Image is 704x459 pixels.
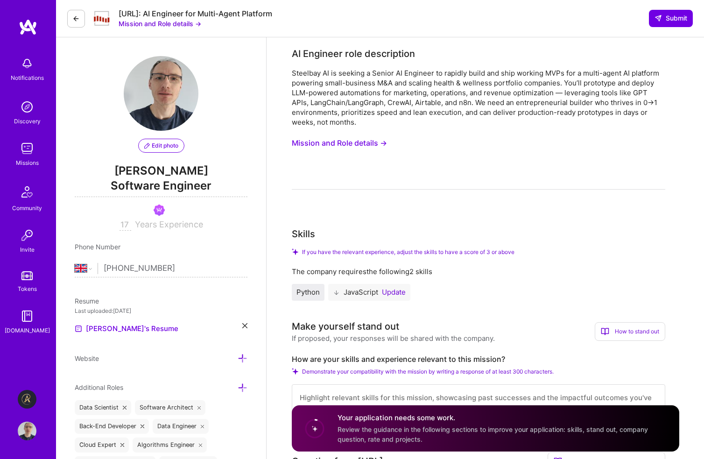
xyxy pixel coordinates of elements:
a: Aldea: Transforming Behavior Change Through AI-Driven Coaching [15,390,39,409]
img: Community [16,181,38,203]
div: [URL]: AI Engineer for Multi-Agent Platform [119,9,272,19]
div: Skills [292,227,315,241]
i: icon LeftArrowDark [72,15,80,22]
div: Tokens [18,284,37,294]
img: tokens [21,271,33,280]
i: icon SendLight [655,14,662,22]
h4: Your application needs some work. [338,413,668,423]
div: Last uploaded: [DATE] [75,306,247,316]
i: icon Close [199,443,203,447]
button: Mission and Role details → [292,134,387,152]
img: discovery [18,98,36,116]
i: icon Close [197,406,201,410]
button: Update [382,289,406,296]
i: icon Close [123,406,127,410]
a: [PERSON_NAME]'s Resume [75,323,178,334]
div: Make yourself stand out [292,319,399,333]
div: Notifications [11,73,44,83]
label: How are your skills and experience relevant to this mission? [292,354,665,364]
i: icon Close [141,424,144,428]
button: Submit [649,10,693,27]
div: Software Architect [135,400,206,415]
span: [PERSON_NAME] [75,164,247,178]
i: Check [292,368,298,374]
i: icon Close [201,424,204,428]
img: Invite [18,226,36,245]
span: JavaScript [344,288,378,297]
span: Years Experience [135,219,203,229]
span: Website [75,354,99,362]
div: Invite [20,245,35,254]
input: XX [120,219,131,231]
img: Company Logo [92,10,111,27]
img: bell [18,54,36,73]
img: teamwork [18,139,36,158]
i: icon BookOpen [601,327,609,336]
span: Phone Number [75,243,120,251]
i: icon Close [120,443,124,447]
span: If you have the relevant experience, adjust the skills to have a score of 3 or above [302,248,514,255]
img: logo [19,19,37,35]
span: Submit [655,14,687,23]
img: Aldea: Transforming Behavior Change Through AI-Driven Coaching [18,390,36,409]
div: Missions [16,158,39,168]
div: The company requires the following 2 skills [292,267,665,276]
div: Data Scientist [75,400,131,415]
a: User Avatar [15,422,39,440]
img: Been on Mission [154,205,165,216]
span: Review the guidance in the following sections to improve your application: skills, stand out, com... [338,425,648,443]
img: guide book [18,307,36,325]
i: icon PencilPurple [144,143,150,148]
img: User Avatar [124,56,198,131]
span: Python [296,288,320,297]
div: Cloud Expert [75,438,129,452]
div: Discovery [14,116,41,126]
div: Data Engineer [153,419,209,434]
span: Edit photo [144,141,178,150]
img: User Avatar [18,422,36,440]
button: Edit photo [138,139,184,153]
input: +1 (000) 000-0000 [104,255,247,282]
div: If proposed, your responses will be shared with the company. [292,333,495,343]
div: Back-End Developer [75,419,149,434]
div: [DOMAIN_NAME] [5,325,50,335]
div: Algorithms Engineer [133,438,207,452]
span: Demonstrate your compatibility with the mission by writing a response of at least 300 characters. [302,368,554,375]
img: Resume [75,325,82,332]
i: icon Close [242,323,247,328]
span: Software Engineer [75,178,247,197]
div: AI Engineer role description [292,47,415,61]
div: Steelbay AI is seeking a Senior AI Engineer to rapidly build and ship working MVPs for a multi-ag... [292,68,665,127]
i: Check [292,248,298,255]
div: How to stand out [595,322,665,341]
div: Community [12,203,42,213]
span: Resume [75,297,99,305]
span: Additional Roles [75,383,123,391]
i: icon ArrowBack [333,289,340,296]
button: Mission and Role details → [119,19,201,28]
